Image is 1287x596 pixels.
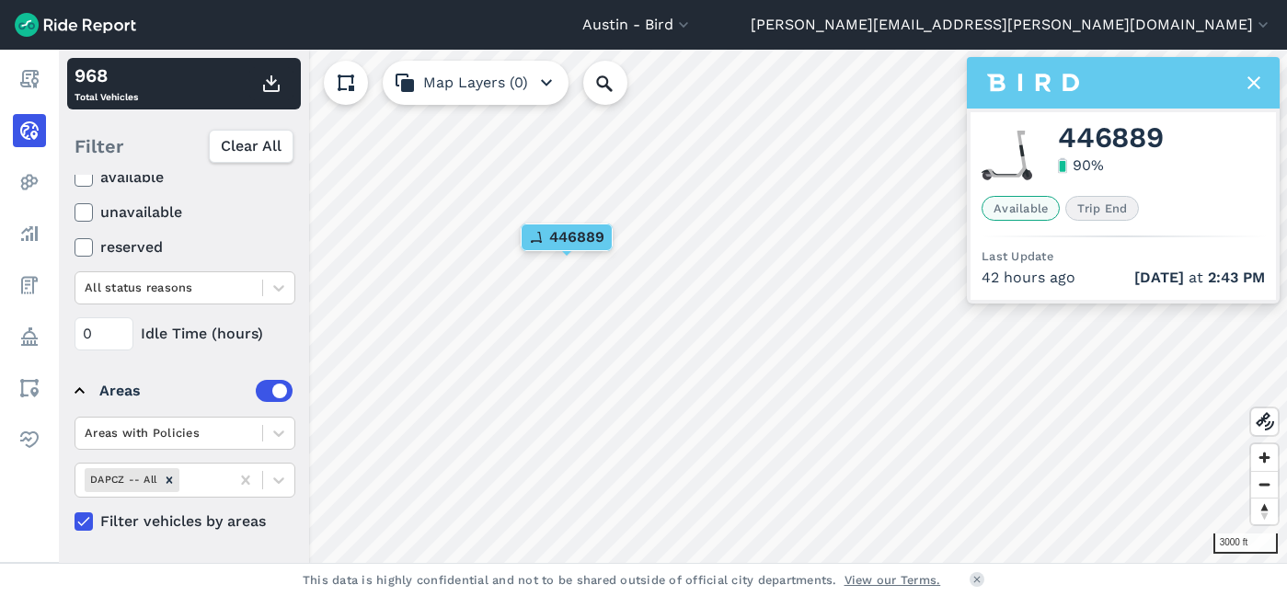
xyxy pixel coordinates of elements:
div: 42 hours ago [982,267,1265,289]
div: Total Vehicles [75,62,138,106]
button: Zoom in [1251,444,1278,471]
span: Available [982,196,1060,221]
span: Last Update [982,249,1053,263]
a: Realtime [13,114,46,147]
button: Zoom out [1251,471,1278,498]
img: Bird scooter [982,131,1032,181]
button: Map Layers (0) [383,61,569,105]
div: DAPCZ -- All [85,468,159,491]
div: 3000 ft [1213,533,1278,554]
input: Search Location or Vehicles [583,61,657,105]
a: Fees [13,269,46,302]
label: reserved [75,236,295,258]
span: 446889 [1058,127,1164,149]
button: Reset bearing to north [1251,498,1278,524]
span: at [1134,267,1265,289]
img: Ride Report [15,13,136,37]
div: Idle Time (hours) [75,317,295,350]
a: Analyze [13,217,46,250]
div: 90 % [1073,155,1104,177]
a: Health [13,423,46,456]
a: Areas [13,372,46,405]
span: Clear All [221,135,282,157]
label: unavailable [75,201,295,223]
a: View our Terms. [845,571,941,589]
img: Bird [987,70,1079,96]
button: Austin - Bird [582,14,693,36]
div: 968 [75,62,138,89]
span: Trip End [1065,196,1139,221]
canvas: Map [59,50,1287,563]
label: Filter vehicles by areas [75,510,295,533]
a: Policy [13,320,46,353]
div: Remove DAPCZ -- All [159,468,179,491]
label: available [75,166,295,189]
a: Heatmaps [13,166,46,199]
div: Filter [67,118,301,175]
summary: Areas [75,365,293,417]
div: Areas [99,380,293,402]
button: Clear All [209,130,293,163]
button: [PERSON_NAME][EMAIL_ADDRESS][PERSON_NAME][DOMAIN_NAME] [751,14,1272,36]
span: 2:43 PM [1208,269,1265,286]
span: 446889 [549,226,604,248]
span: [DATE] [1134,269,1184,286]
a: Report [13,63,46,96]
